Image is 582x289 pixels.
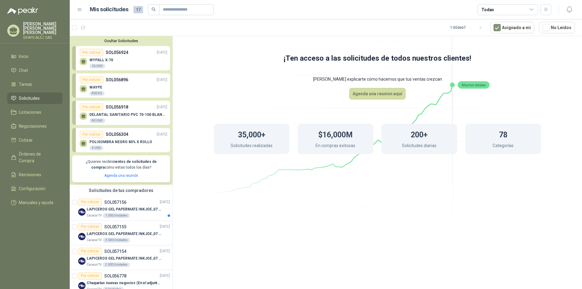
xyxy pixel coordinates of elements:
span: Solicitudes [19,95,40,102]
span: Configuración [19,185,45,192]
a: Por cotizarSOL056918[DATE] DELANTAL SANITARIO PVC 70-100 BLANCO80 UND [72,101,170,125]
p: [DATE] [160,248,170,254]
h1: 200+ [411,127,428,141]
p: Solicitudes diarias [402,142,436,150]
p: GRAFICALEZ SAS [23,36,62,39]
p: [DATE] [160,199,170,205]
p: WYPALL X-70 [89,58,113,62]
h1: Mis solicitudes [90,5,129,14]
div: 2.000 Unidades [103,262,130,267]
a: Manuales y ayuda [7,197,62,208]
div: Todas [481,6,494,13]
div: Por cotizar [80,131,103,138]
span: Tareas [19,81,32,88]
span: Licitaciones [19,109,41,116]
a: Remisiones [7,169,62,180]
span: Cotizar [19,137,33,143]
div: Por cotizar [80,49,103,56]
h1: 78 [499,127,507,141]
p: SOL057154 [104,249,126,254]
div: 36 UND [89,64,105,69]
h1: ¡Ten acceso a las solicitudes de todos nuestros clientes! [189,53,565,64]
p: Caracol TV [87,238,102,243]
div: Por cotizar [78,248,102,255]
a: Chat [7,65,62,76]
div: 1.000 Unidades [103,213,130,218]
p: Solicitudes realizadas [231,142,273,150]
a: Cotizar [7,134,62,146]
div: Por cotizar [80,103,103,111]
p: SOL056924 [106,49,128,56]
p: Caracol TV [87,213,102,218]
button: Ocultar Solicitudes [72,39,170,43]
span: Remisiones [19,171,41,178]
a: Por cotizarSOL057155[DATE] Company LogoLAPICEROS GEL PAPERMATE INKJOE ,07 1 LOGO 1 TINTACaracol T... [70,221,172,245]
b: cientos de solicitudes de compra [91,160,157,170]
div: Por cotizar [80,76,103,83]
img: Logo peakr [7,7,38,15]
p: WAYPE [89,85,105,89]
div: Ocultar SolicitudesPor cotizarSOL056924[DATE] WYPALL X-7036 UNDPor cotizarSOL056896[DATE] WAYPE80... [70,36,172,185]
p: [DATE] [160,273,170,279]
a: Órdenes de Compra [7,148,62,166]
a: Licitaciones [7,106,62,118]
button: Agenda una reunion aquí [349,88,406,99]
p: LAPICEROS GEL PAPERMATE INKJOE ,07 1 LOGO 1 TINTA [87,231,162,237]
div: 4 UND [89,146,103,150]
span: search [152,7,156,12]
div: 800 KG [89,91,105,96]
button: Asignado a mi [490,22,534,33]
a: Por cotizarSOL056924[DATE] WYPALL X-7036 UND [72,46,170,70]
p: [PERSON_NAME] explicarte cómo hacemos que tus ventas crezcan [189,70,565,88]
p: SOL056778 [104,274,126,278]
a: Por cotizarSOL057156[DATE] Company LogoLAPICEROS GEL PAPERMATE INKJOE ,07 1 LOGO 1 TINTACaracol T... [70,196,172,221]
a: Negociaciones [7,120,62,132]
span: Órdenes de Compra [19,151,57,164]
p: [DATE] [157,104,167,110]
div: 3.000 Unidades [103,238,130,243]
span: Negociaciones [19,123,47,129]
p: Caracol TV [87,262,102,267]
span: Chat [19,67,28,74]
p: SOL057156 [104,200,126,204]
button: No Leídos [539,22,575,33]
p: [DATE] [160,224,170,230]
span: 17 [133,6,143,13]
p: [DATE] [157,132,167,137]
a: Solicitudes [7,92,62,104]
p: [DATE] [157,50,167,55]
h1: 35,000+ [238,127,266,141]
div: 1 - 50 de 67 [450,23,485,32]
a: Por cotizarSOL057154[DATE] Company LogoLAPICEROS GEL PAPERMATE INKJOE ,07 1 LOGO 1 TINTACaracol T... [70,245,172,270]
a: Tareas [7,79,62,90]
img: Company Logo [78,257,85,265]
a: Agenda una reunión [104,173,138,178]
div: Por cotizar [78,272,102,280]
h1: $16,000M [318,127,353,141]
img: Company Logo [78,233,85,240]
img: Company Logo [78,208,85,216]
p: Chaquetas nuevas negocios (En el adjunto mas informacion) [87,280,162,286]
a: Por cotizarSOL056304[DATE] POLISOMBRA NEGRO 80% X ROLLO4 UND [72,128,170,152]
p: [PERSON_NAME] [PERSON_NAME] [PERSON_NAME] [23,22,62,35]
p: SOL056896 [106,76,128,83]
span: Inicio [19,53,28,60]
div: Por cotizar [78,223,102,230]
div: Por cotizar [78,199,102,206]
a: Por cotizarSOL056896[DATE] WAYPE800 KG [72,73,170,98]
span: Manuales y ayuda [19,199,53,206]
p: SOL056304 [106,131,128,138]
p: SOL057155 [104,225,126,229]
p: Categorías [493,142,513,150]
p: En compras exitosas [316,142,355,150]
p: DELANTAL SANITARIO PVC 70-100 BLANCO [89,113,167,117]
p: LAPICEROS GEL PAPERMATE INKJOE ,07 1 LOGO 1 TINTA [87,256,162,261]
p: LAPICEROS GEL PAPERMATE INKJOE ,07 1 LOGO 1 TINTA [87,207,162,212]
div: Solicitudes de tus compradores [70,185,172,196]
p: ¿Quieres recibir como estas todos los días? [76,159,166,170]
p: SOL056918 [106,104,128,110]
p: [DATE] [157,77,167,83]
a: Configuración [7,183,62,194]
p: POLISOMBRA NEGRO 80% X ROLLO [89,140,152,144]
